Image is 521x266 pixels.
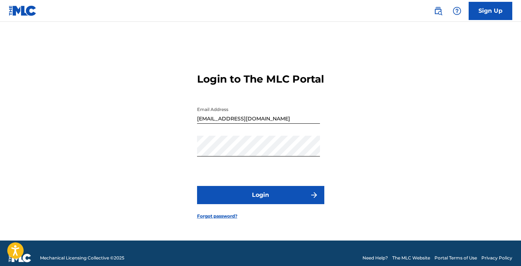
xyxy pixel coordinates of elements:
button: Login [197,186,324,204]
a: Forgot password? [197,213,237,219]
span: Mechanical Licensing Collective © 2025 [40,255,124,261]
div: Help [450,4,464,18]
img: help [453,7,461,15]
a: Public Search [431,4,445,18]
img: MLC Logo [9,5,37,16]
img: logo [9,254,31,262]
iframe: Chat Widget [485,231,521,266]
a: Sign Up [469,2,512,20]
a: Portal Terms of Use [434,255,477,261]
a: The MLC Website [392,255,430,261]
h3: Login to The MLC Portal [197,73,324,86]
a: Need Help? [362,255,388,261]
img: search [434,7,442,15]
a: Privacy Policy [481,255,512,261]
img: f7272a7cc735f4ea7f67.svg [310,191,318,199]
